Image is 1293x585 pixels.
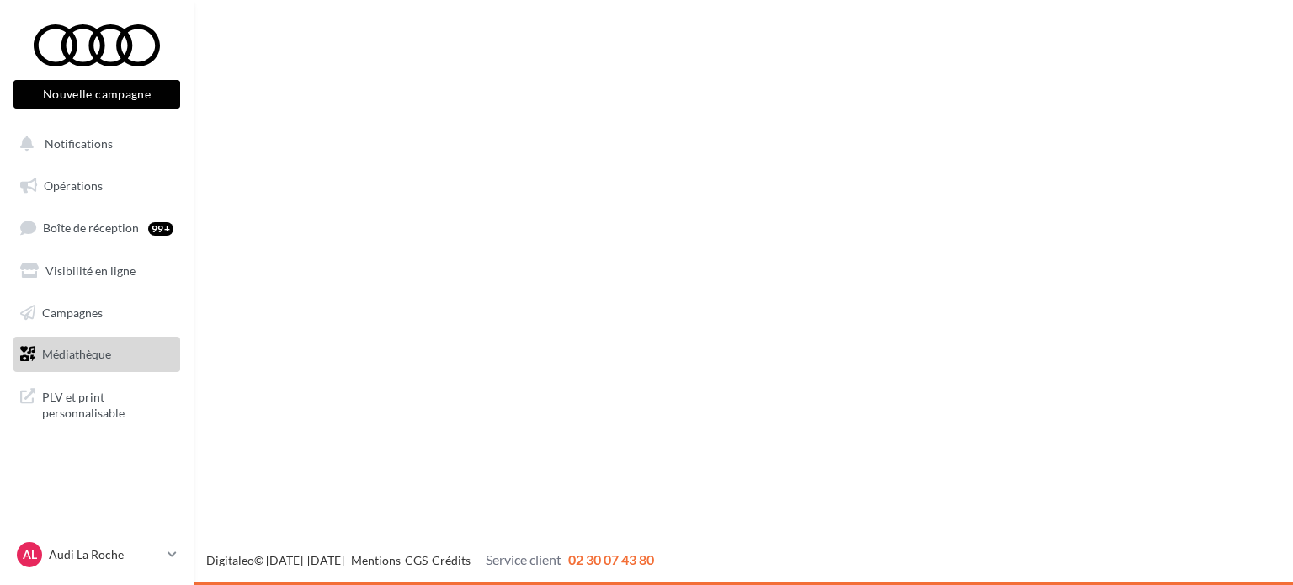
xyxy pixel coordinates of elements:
span: Boîte de réception [43,221,139,235]
a: Mentions [351,553,401,567]
span: Notifications [45,136,113,151]
div: 99+ [148,222,173,236]
a: AL Audi La Roche [13,539,180,571]
a: Crédits [432,553,471,567]
span: Service client [486,551,561,567]
a: Médiathèque [10,337,184,372]
span: Campagnes [42,305,103,319]
span: AL [23,546,37,563]
a: Campagnes [10,295,184,331]
a: Digitaleo [206,553,254,567]
p: Audi La Roche [49,546,161,563]
a: Boîte de réception99+ [10,210,184,246]
a: Opérations [10,168,184,204]
button: Nouvelle campagne [13,80,180,109]
a: CGS [405,553,428,567]
span: Opérations [44,178,103,193]
span: PLV et print personnalisable [42,386,173,422]
button: Notifications [10,126,177,162]
span: 02 30 07 43 80 [568,551,654,567]
a: Visibilité en ligne [10,253,184,289]
span: Visibilité en ligne [45,263,136,278]
a: PLV et print personnalisable [10,379,184,428]
span: Médiathèque [42,347,111,361]
span: © [DATE]-[DATE] - - - [206,553,654,567]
